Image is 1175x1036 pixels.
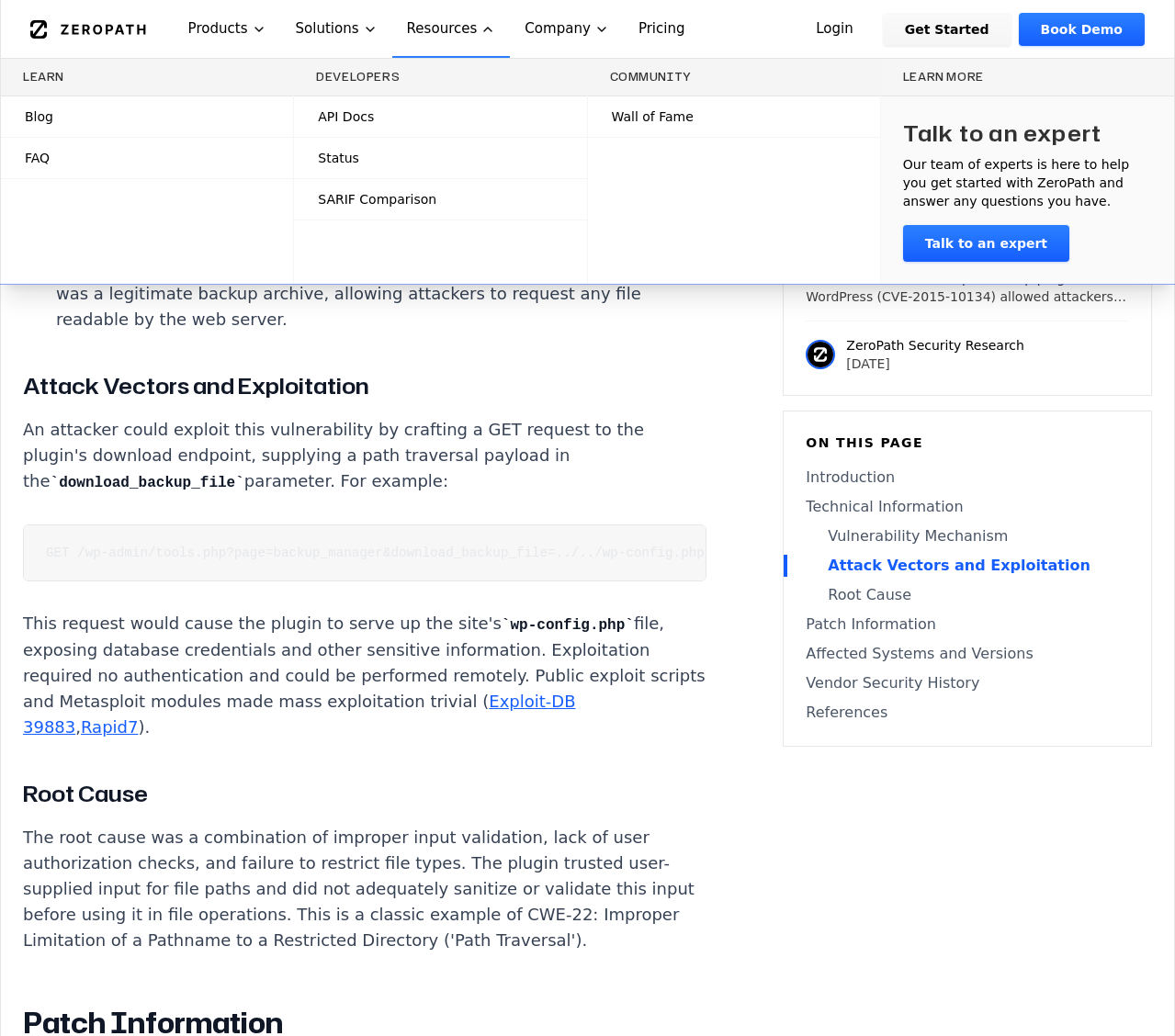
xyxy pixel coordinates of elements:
span: API Docs [318,107,374,126]
a: SARIF Comparison [294,179,586,220]
a: Rapid7 [81,717,138,737]
h3: Developers [316,70,564,84]
a: API Docs [294,96,586,137]
a: Get Started [883,13,1011,46]
a: Book Demo [1019,13,1145,46]
span: Wall of Fame [612,107,694,126]
a: Vulnerability Mechanism [806,525,1129,547]
a: Introduction [806,467,1129,489]
p: The root cause was a combination of improper input validation, lack of user authorization checks,... [23,825,706,953]
a: References [806,702,1129,724]
span: FAQ [25,149,50,167]
a: Wall of Fame [588,96,880,137]
a: Attack Vectors and Exploitation [806,555,1129,577]
a: Blog [1,96,293,137]
a: Technical Information [806,496,1129,518]
p: Our team of experts is here to help you get started with ZeroPath and answer any questions you have. [903,155,1152,210]
code: download_backup_file [51,475,244,491]
span: Blog [25,107,53,126]
span: SARIF Comparison [318,190,436,208]
h3: Learn more [903,70,1152,84]
code: wp-config.php [502,617,634,634]
p: A critical flaw in the Simple Backup plugin for WordPress (CVE-2015-10134) allowed attackers to d... [806,269,1129,306]
a: FAQ [1,138,293,178]
img: ZeroPath Security Research [806,340,835,369]
a: Login [794,13,876,46]
li: The function did not check that the requested file was a legitimate backup archive, allowing atta... [49,255,706,332]
p: An attacker could exploit this vulnerability by crafting a GET request to the plugin's download e... [23,417,706,495]
p: This request would cause the plugin to serve up the site's file, exposing database credentials an... [23,611,706,740]
h3: Talk to an expert [903,118,1102,148]
a: Talk to an expert [903,225,1069,262]
h6: On this page [806,434,1129,452]
a: Patch Information [806,614,1129,636]
a: Root Cause [806,584,1129,606]
a: Affected Systems and Versions [806,643,1129,665]
h3: Community [610,70,858,84]
h3: Attack Vectors and Exploitation [23,369,706,402]
h3: Root Cause [23,777,706,810]
a: Status [294,138,586,178]
p: [DATE] [846,355,1024,373]
span: Status [318,149,359,167]
p: ZeroPath Security Research [846,336,1024,355]
code: GET /wp-admin/tools.php?page=backup_manager&download_backup_file=../../wp-config.php [46,546,705,560]
h3: Learn [23,70,271,84]
a: Vendor Security History [806,672,1129,694]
